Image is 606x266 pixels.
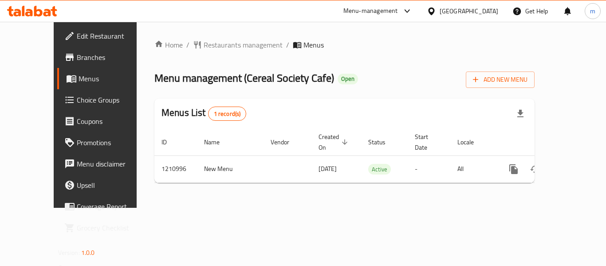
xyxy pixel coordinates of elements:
[271,137,301,147] span: Vendor
[77,31,148,41] span: Edit Restaurant
[154,129,595,183] table: enhanced table
[57,217,155,238] a: Grocery Checklist
[161,137,178,147] span: ID
[77,180,148,191] span: Upsell
[77,222,148,233] span: Grocery Checklist
[338,75,358,83] span: Open
[186,40,189,50] li: /
[57,175,155,196] a: Upsell
[510,103,531,124] div: Export file
[57,196,155,217] a: Coverage Report
[57,111,155,132] a: Coupons
[57,68,155,89] a: Menus
[457,137,485,147] span: Locale
[193,40,283,50] a: Restaurants management
[57,47,155,68] a: Branches
[319,131,350,153] span: Created On
[204,40,283,50] span: Restaurants management
[57,25,155,47] a: Edit Restaurant
[440,6,498,16] div: [GEOGRAPHIC_DATA]
[154,155,197,183] td: 1210996
[57,153,155,175] a: Menu disclaimer
[466,71,535,88] button: Add New Menu
[57,89,155,111] a: Choice Groups
[319,163,337,175] span: [DATE]
[408,155,450,183] td: -
[57,132,155,153] a: Promotions
[338,74,358,84] div: Open
[368,137,397,147] span: Status
[154,40,183,50] a: Home
[450,155,496,183] td: All
[343,6,398,16] div: Menu-management
[368,164,391,175] span: Active
[286,40,289,50] li: /
[77,201,148,212] span: Coverage Report
[77,116,148,127] span: Coupons
[473,74,527,85] span: Add New Menu
[204,137,231,147] span: Name
[209,110,246,118] span: 1 record(s)
[303,40,324,50] span: Menus
[154,40,535,50] nav: breadcrumb
[79,73,148,84] span: Menus
[77,52,148,63] span: Branches
[77,95,148,105] span: Choice Groups
[415,131,440,153] span: Start Date
[503,159,524,180] button: more
[524,159,546,180] button: Change Status
[496,129,595,156] th: Actions
[197,155,264,183] td: New Menu
[81,247,95,258] span: 1.0.0
[161,106,246,121] h2: Menus List
[77,159,148,169] span: Menu disclaimer
[590,6,595,16] span: m
[77,137,148,148] span: Promotions
[58,247,80,258] span: Version:
[154,68,334,88] span: Menu management ( Cereal Society Cafe )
